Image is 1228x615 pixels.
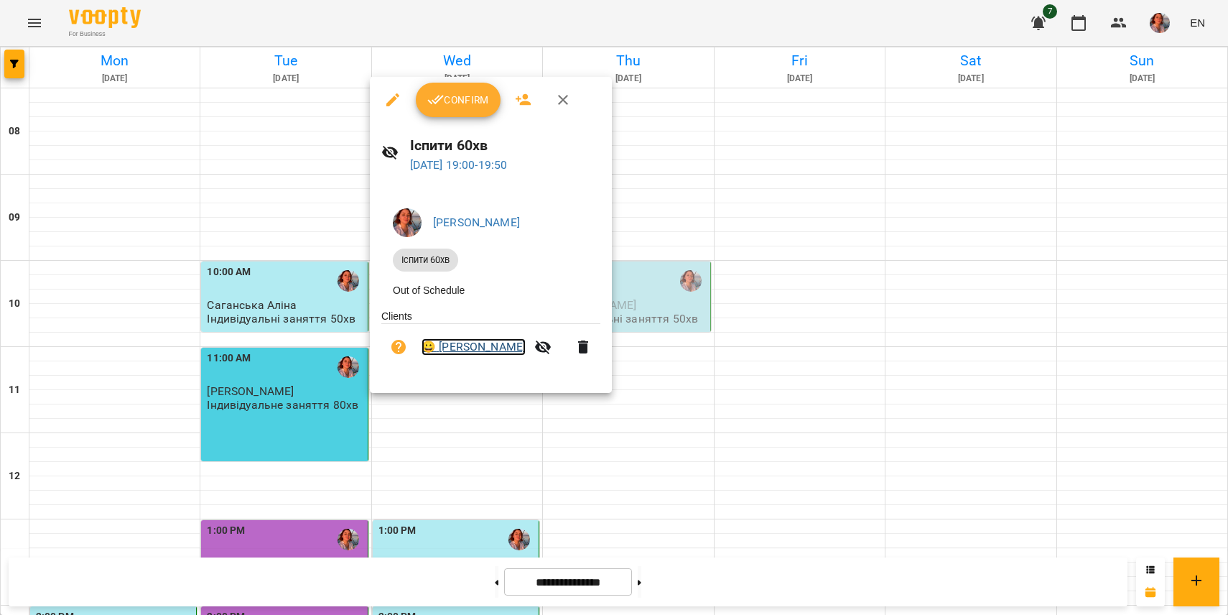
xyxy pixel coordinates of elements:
[433,216,520,229] a: [PERSON_NAME]
[381,330,416,364] button: Unpaid. Bill the attendance?
[427,91,489,108] span: Confirm
[410,134,600,157] h6: Іспити 60хв
[416,83,501,117] button: Confirm
[393,254,458,267] span: Іспити 60хв
[381,277,600,303] li: Out of Schedule
[410,158,508,172] a: [DATE] 19:00-19:50
[393,208,422,237] img: 1ca8188f67ff8bc7625fcfef7f64a17b.jpeg
[381,309,600,376] ul: Clients
[422,338,526,356] a: 😀 [PERSON_NAME]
